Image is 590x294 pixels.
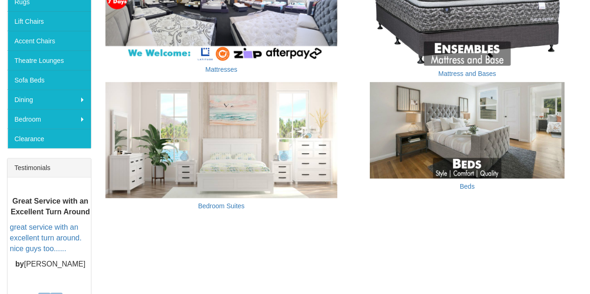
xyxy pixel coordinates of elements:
p: [PERSON_NAME] [10,259,91,269]
a: Bedroom Suites [198,202,245,210]
a: great service with an excellent turn around. nice guys too...... [10,223,82,252]
div: Testimonials [7,158,91,178]
a: Bedroom [7,109,91,129]
a: Sofa Beds [7,70,91,89]
a: Dining [7,89,91,109]
b: Great Service with an Excellent Turn Around [11,197,90,216]
a: Lift Chairs [7,11,91,31]
a: Clearance [7,129,91,148]
img: Beds [351,82,583,178]
b: by [15,260,24,267]
a: Accent Chairs [7,31,91,50]
img: Bedroom Suites [105,82,337,198]
a: Mattress and Bases [438,70,496,77]
a: Beds [459,183,474,190]
a: Mattresses [205,66,237,73]
a: Theatre Lounges [7,50,91,70]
